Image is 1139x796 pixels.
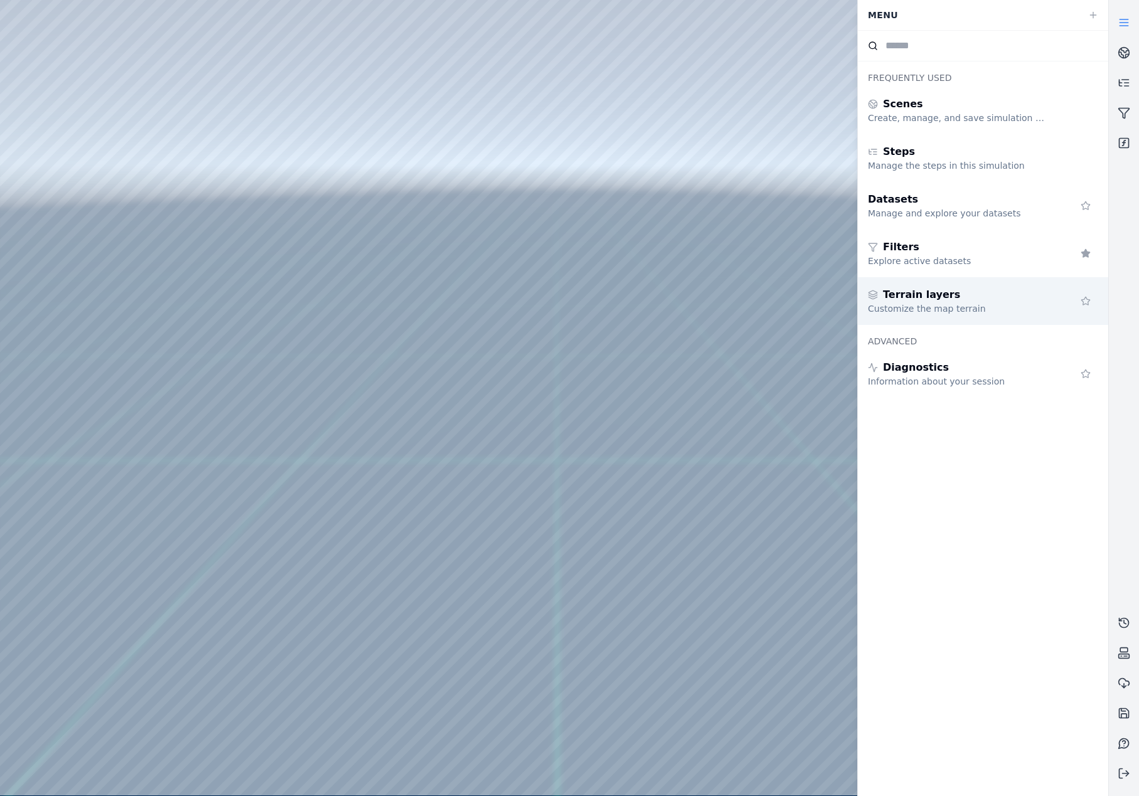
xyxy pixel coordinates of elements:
div: Information about your session [868,375,1049,388]
span: Datasets [868,192,918,207]
div: Explore active datasets [868,255,1049,267]
span: Filters [883,240,919,255]
span: Terrain layers [883,287,960,302]
div: Customize the map terrain [868,302,1049,315]
div: Create, manage, and save simulation scenes [868,112,1049,124]
div: Menu [860,3,1081,27]
div: Advanced [858,325,1108,350]
div: Frequently Used [858,61,1108,87]
span: Scenes [883,97,923,112]
span: Steps [883,144,915,159]
div: Manage the steps in this simulation [868,159,1049,172]
div: Manage and explore your datasets [868,207,1049,220]
span: Diagnostics [883,360,949,375]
